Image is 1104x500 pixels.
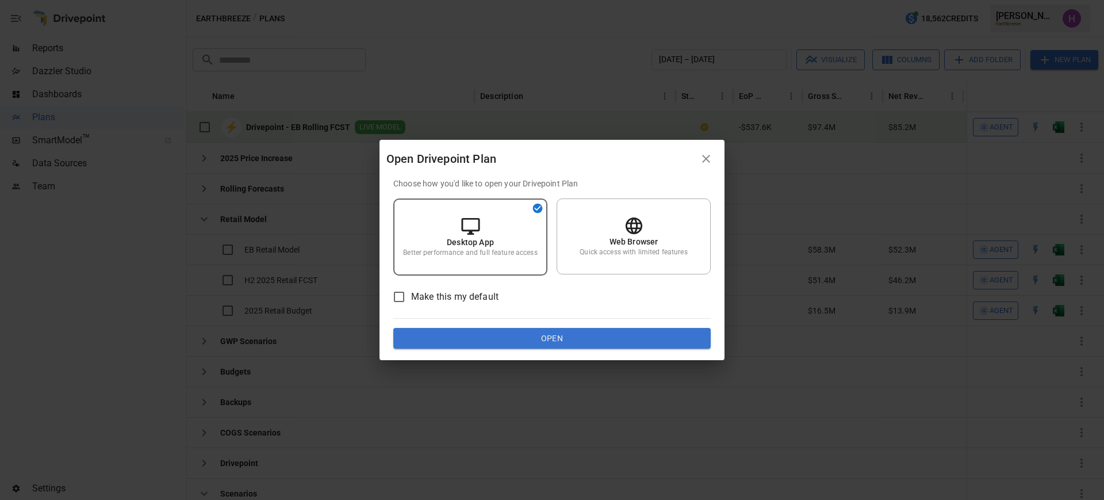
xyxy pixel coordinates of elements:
[609,236,658,247] p: Web Browser
[580,247,687,257] p: Quick access with limited features
[386,150,695,168] div: Open Drivepoint Plan
[393,328,711,349] button: Open
[403,248,537,258] p: Better performance and full feature access
[411,290,499,304] span: Make this my default
[447,236,494,248] p: Desktop App
[393,178,711,189] p: Choose how you'd like to open your Drivepoint Plan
